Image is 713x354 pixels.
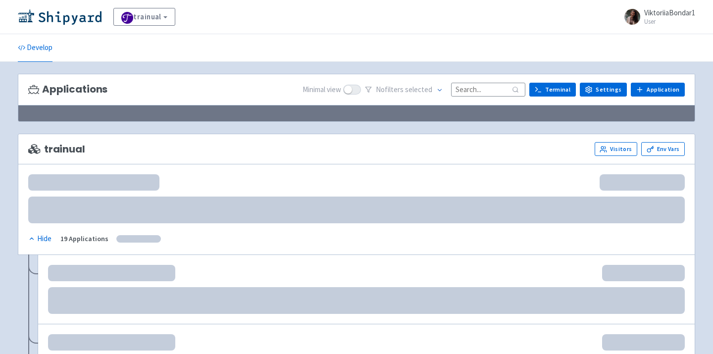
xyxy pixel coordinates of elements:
img: Shipyard logo [18,9,102,25]
a: Application [631,83,685,97]
a: ViktoriiaBondar1 User [618,9,695,25]
input: Search... [451,83,525,96]
div: 19 Applications [60,233,108,245]
h3: Applications [28,84,107,95]
button: Hide [28,233,52,245]
small: User [644,18,695,25]
span: ViktoriiaBondar1 [644,8,695,17]
a: trainual [113,8,175,26]
a: Terminal [529,83,576,97]
a: Develop [18,34,52,62]
span: No filter s [376,84,432,96]
div: Hide [28,233,51,245]
span: trainual [28,144,85,155]
span: Minimal view [303,84,341,96]
a: Env Vars [641,142,685,156]
span: selected [405,85,432,94]
a: Settings [580,83,627,97]
a: Visitors [595,142,637,156]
